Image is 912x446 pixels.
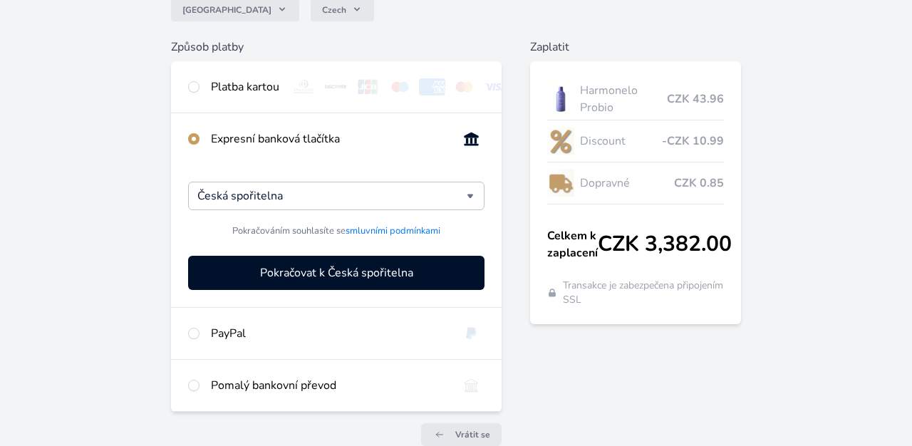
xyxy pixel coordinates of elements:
[598,232,732,257] span: CZK 3,382.00
[455,429,490,440] span: Vrátit se
[662,133,724,150] span: -CZK 10.99
[580,82,667,116] span: Harmonelo Probio
[232,224,440,238] span: Pokračováním souhlasíte se
[458,130,484,147] img: onlineBanking_CZ.svg
[547,165,574,201] img: delivery-lo.png
[355,78,381,95] img: jcb.svg
[171,38,502,56] h6: Způsob platby
[211,130,447,147] div: Expresní banková tlačítka
[483,78,509,95] img: visa.svg
[530,38,741,56] h6: Zaplatit
[421,423,502,446] a: Vrátit se
[188,256,484,290] button: Pokračovat k Česká spořitelna
[211,377,447,394] div: Pomalý bankovní převod
[458,377,484,394] img: bankTransfer_IBAN.svg
[291,78,317,95] img: diners.svg
[580,133,662,150] span: Discount
[563,279,724,307] span: Transakce je zabezpečena připojením SSL
[323,78,349,95] img: discover.svg
[451,78,477,95] img: mc.svg
[667,90,724,108] span: CZK 43.96
[547,123,574,159] img: discount-lo.png
[211,325,447,342] div: PayPal
[188,182,484,210] div: Česká spořitelna
[387,78,413,95] img: maestro.svg
[322,4,346,16] span: Czech
[182,4,271,16] span: [GEOGRAPHIC_DATA]
[580,175,674,192] span: Dopravné
[260,264,413,281] span: Pokračovat k Česká spořitelna
[547,227,598,261] span: Celkem k zaplacení
[211,78,279,95] div: Platba kartou
[458,325,484,342] img: paypal.svg
[419,78,445,95] img: amex.svg
[674,175,724,192] span: CZK 0.85
[346,224,440,237] a: smluvními podmínkami
[197,187,467,204] input: Hledat...
[547,81,574,117] img: CLEAN_PROBIO_se_stinem_x-lo.jpg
